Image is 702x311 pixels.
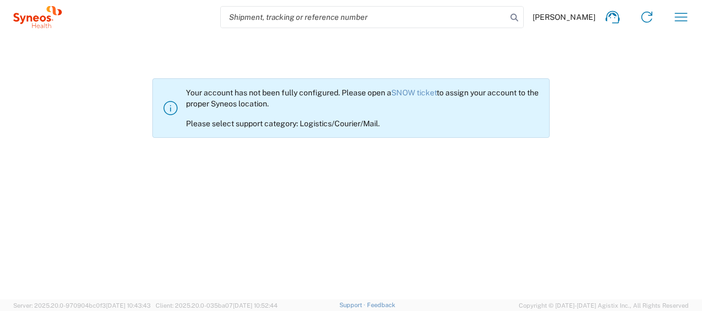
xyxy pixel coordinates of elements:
[186,88,540,128] div: Your account has not been fully configured. Please open a to assign your account to the proper Sy...
[391,88,437,97] a: SNOW ticket
[106,302,151,309] span: [DATE] 10:43:43
[519,301,689,310] span: Copyright © [DATE]-[DATE] Agistix Inc., All Rights Reserved
[13,302,151,309] span: Server: 2025.20.0-970904bc0f3
[533,12,595,22] span: [PERSON_NAME]
[339,302,367,308] a: Support
[233,302,278,309] span: [DATE] 10:52:44
[156,302,278,309] span: Client: 2025.20.0-035ba07
[367,302,395,308] a: Feedback
[221,7,507,28] input: Shipment, tracking or reference number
